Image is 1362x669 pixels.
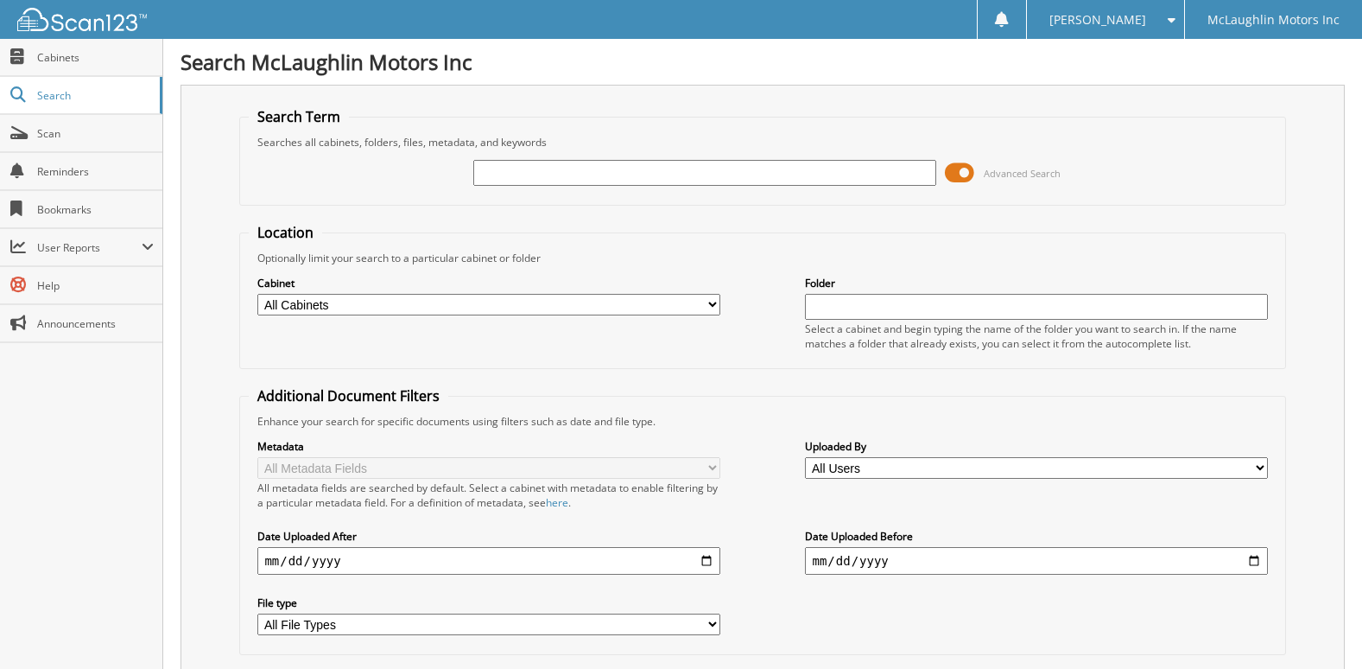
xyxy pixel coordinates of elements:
[37,126,154,141] span: Scan
[17,8,147,31] img: scan123-logo-white.svg
[1049,15,1146,25] span: [PERSON_NAME]
[257,276,719,290] label: Cabinet
[181,48,1345,76] h1: Search McLaughlin Motors Inc
[37,240,142,255] span: User Reports
[37,50,154,65] span: Cabinets
[805,276,1267,290] label: Folder
[257,481,719,510] div: All metadata fields are searched by default. Select a cabinet with metadata to enable filtering b...
[1276,586,1362,669] iframe: Chat Widget
[257,439,719,454] label: Metadata
[249,107,349,126] legend: Search Term
[249,251,1276,265] div: Optionally limit your search to a particular cabinet or folder
[249,135,1276,150] div: Searches all cabinets, folders, files, metadata, and keywords
[37,164,154,179] span: Reminders
[257,529,719,544] label: Date Uploaded After
[1207,15,1340,25] span: McLaughlin Motors Inc
[805,547,1267,575] input: end
[249,223,322,242] legend: Location
[37,202,154,217] span: Bookmarks
[257,547,719,575] input: start
[37,316,154,331] span: Announcements
[805,439,1267,454] label: Uploaded By
[37,278,154,293] span: Help
[37,88,151,103] span: Search
[546,495,568,510] a: here
[805,529,1267,544] label: Date Uploaded Before
[257,596,719,610] label: File type
[249,414,1276,429] div: Enhance your search for specific documents using filters such as date and file type.
[984,167,1061,180] span: Advanced Search
[805,322,1267,351] div: Select a cabinet and begin typing the name of the folder you want to search in. If the name match...
[249,386,448,405] legend: Additional Document Filters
